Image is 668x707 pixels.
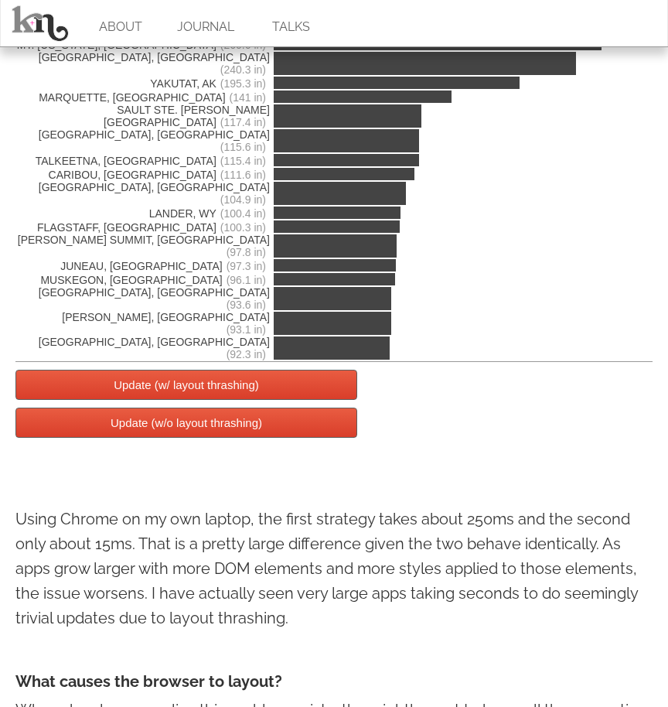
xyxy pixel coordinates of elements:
p: Using Chrome on my own laptop, the first strategy takes about 250ms and the second only about 15m... [15,507,653,630]
span: (115.4 in) [220,155,266,167]
span: JUNEAU, [GEOGRAPHIC_DATA] [15,260,270,272]
span: (117.4 in) [220,116,266,128]
span: TALKEETNA, [GEOGRAPHIC_DATA] [15,155,270,167]
span: (97.8 in) [227,246,266,258]
span: FLAGSTAFF, [GEOGRAPHIC_DATA] [15,221,270,234]
span: [GEOGRAPHIC_DATA], [GEOGRAPHIC_DATA] [15,128,270,153]
span: MARQUETTE, [GEOGRAPHIC_DATA] [15,91,270,104]
span: (240.3 in) [220,63,266,76]
span: (96.1 in) [227,274,266,286]
span: (93.6 in) [227,299,266,311]
span: YAKUTAT, AK [15,77,270,90]
span: [PERSON_NAME], [GEOGRAPHIC_DATA] [15,311,270,336]
span: (115.6 in) [220,141,266,153]
span: [GEOGRAPHIC_DATA], [GEOGRAPHIC_DATA] [15,286,270,311]
span: SAULT STE. [PERSON_NAME][GEOGRAPHIC_DATA] [15,104,270,128]
span: [GEOGRAPHIC_DATA], [GEOGRAPHIC_DATA]. [15,360,270,385]
span: (93.1 in) [227,323,266,336]
span: (100.3 in) [220,221,266,234]
button: Update (w/ layout thrashing) [15,370,357,400]
span: MUSKEGON, [GEOGRAPHIC_DATA] [15,274,270,286]
span: [GEOGRAPHIC_DATA], [GEOGRAPHIC_DATA] [15,181,270,206]
span: (141 in) [230,91,266,104]
span: (104.9 in) [220,193,266,206]
span: [PERSON_NAME] SUMMIT, [GEOGRAPHIC_DATA] [15,234,270,258]
span: [GEOGRAPHIC_DATA], [GEOGRAPHIC_DATA] [15,336,270,360]
span: (92.3 in) [227,348,266,360]
h4: What causes the browser to layout? [15,669,653,694]
span: LANDER, WY [15,207,270,220]
span: CARIBOU, [GEOGRAPHIC_DATA] [15,169,270,181]
span: (111.6 in) [220,169,266,181]
span: (195.3 in) [220,77,266,90]
button: Update (w/o layout thrashing) [15,408,357,438]
span: (97.3 in) [227,260,266,272]
span: (100.4 in) [220,207,266,220]
span: [GEOGRAPHIC_DATA], [GEOGRAPHIC_DATA] [15,51,270,76]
